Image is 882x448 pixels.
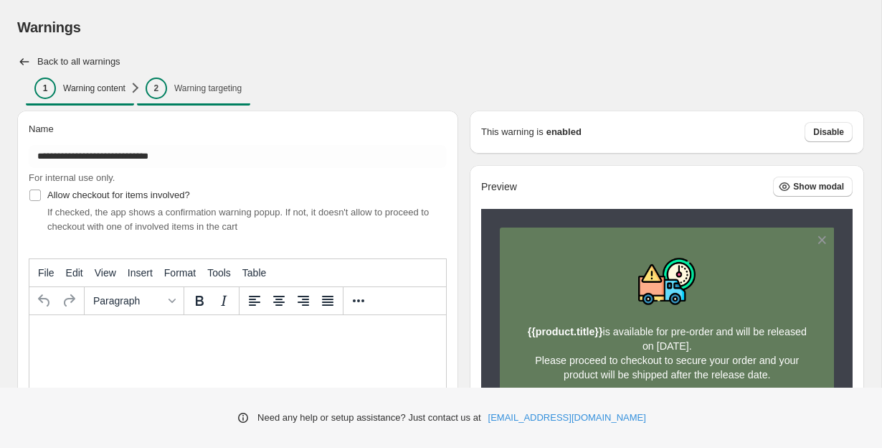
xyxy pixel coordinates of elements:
button: Bold [187,289,212,313]
span: File [38,267,54,279]
span: Format [164,267,196,279]
span: For internal use only. [29,172,115,183]
button: Formats [87,289,181,313]
span: Show modal [793,181,844,192]
span: Please proceed to checkout to secure your order and your product will be shipped after the releas... [535,355,799,381]
strong: {{product.title}} [528,326,603,337]
span: Name [29,123,54,134]
span: Paragraph [93,295,163,307]
span: Disable [813,126,844,138]
button: Redo [57,289,81,313]
button: Justify [316,289,340,313]
div: 1 [34,78,56,99]
a: [EMAIL_ADDRESS][DOMAIN_NAME] [488,411,646,425]
button: More... [346,289,371,313]
span: Table [242,267,266,279]
p: Warning content [63,83,125,94]
span: Tools [207,267,231,279]
button: Show modal [773,177,853,197]
strong: enabled [546,125,582,139]
span: If checked, the app shows a confirmation warning popup. If not, it doesn't allow to proceed to ch... [47,207,429,232]
button: Italic [212,289,236,313]
span: Warnings [17,19,81,35]
h2: Preview [481,181,517,193]
button: Undo [32,289,57,313]
span: Allow checkout for items involved? [47,190,190,200]
span: Edit [66,267,83,279]
span: is available for pre-order and will be released on [DATE]. [528,326,807,352]
span: Insert [128,267,153,279]
p: Warning targeting [174,83,242,94]
button: Align center [267,289,291,313]
button: Align right [291,289,316,313]
p: This warning is [481,125,544,139]
div: 2 [146,78,167,99]
button: Disable [805,122,853,142]
span: View [95,267,116,279]
iframe: Rich Text Area [29,315,446,388]
button: Align left [242,289,267,313]
h2: Back to all warnings [37,56,120,67]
